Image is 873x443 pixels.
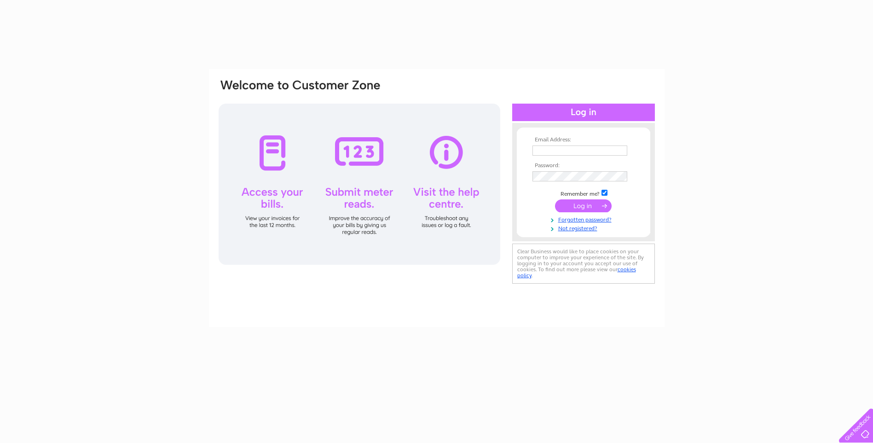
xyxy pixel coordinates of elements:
[555,199,612,212] input: Submit
[517,266,636,279] a: cookies policy
[532,223,637,232] a: Not registered?
[512,244,655,284] div: Clear Business would like to place cookies on your computer to improve your experience of the sit...
[530,163,637,169] th: Password:
[532,215,637,223] a: Forgotten password?
[530,137,637,143] th: Email Address:
[530,188,637,198] td: Remember me?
